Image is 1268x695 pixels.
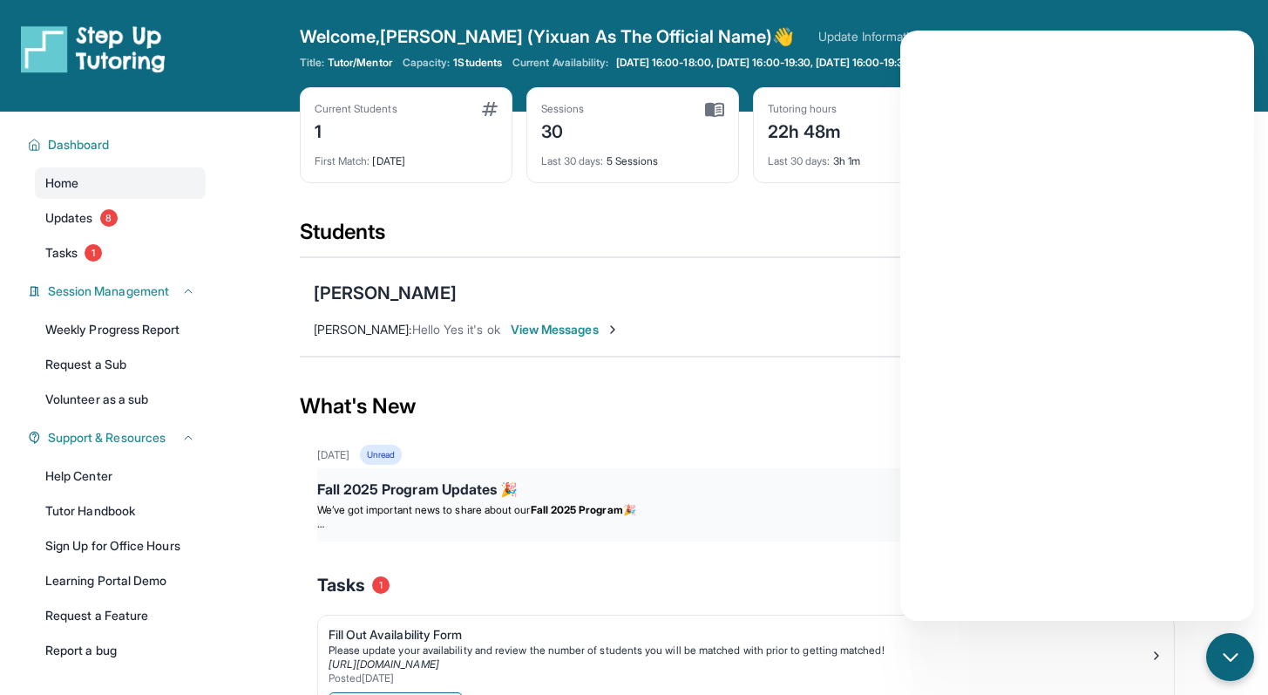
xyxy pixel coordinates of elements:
div: Fall 2025 Program Updates 🎉 [317,479,1175,503]
span: 8 [100,209,118,227]
span: Dashboard [48,136,110,153]
span: [DATE] 16:00-18:00, [DATE] 16:00-19:30, [DATE] 16:00-19:30, [DATE] 16:00-17:00, [DATE] 18:00-20:00 [616,56,1115,70]
span: View Messages [511,321,620,338]
a: Help Center [35,460,206,492]
div: 22h 48m [768,116,842,144]
a: Updates8 [35,202,206,234]
span: Last 30 days : [541,154,604,167]
a: Tutor Handbook [35,495,206,527]
span: Welcome, [PERSON_NAME] (Yixuan As The Official Name) 👋 [300,24,795,49]
span: 1 Students [453,56,502,70]
span: Tutor/Mentor [328,56,392,70]
span: Support & Resources [48,429,166,446]
a: Volunteer as a sub [35,384,206,415]
div: Fill Out Availability Form [329,626,1149,644]
span: Last 30 days : [768,154,831,167]
span: Tasks [45,244,78,262]
div: Current Students [315,102,397,116]
div: 1 [315,116,397,144]
div: Unread [360,445,402,465]
img: card [482,102,498,116]
strong: Fall 2025 Program [531,503,623,516]
a: [DATE] 16:00-18:00, [DATE] 16:00-19:30, [DATE] 16:00-19:30, [DATE] 16:00-17:00, [DATE] 18:00-20:00 [613,56,1118,70]
img: Chevron-Right [606,323,620,337]
img: logo [21,24,166,73]
span: 🎉 [623,503,636,516]
div: [DATE] [315,144,498,168]
img: card [705,102,724,118]
img: Chevron Right [923,28,940,45]
span: Current Availability: [512,56,608,70]
span: 1 [85,244,102,262]
div: Tutoring hours [768,102,842,116]
span: Title: [300,56,324,70]
a: Request a Sub [35,349,206,380]
span: We’ve got important news to share about our [317,503,531,516]
button: Session Management [41,283,195,300]
span: Tasks [317,573,365,597]
div: What's New [300,368,1192,445]
a: [URL][DOMAIN_NAME] [329,658,439,671]
div: Students [300,218,1192,256]
span: Capacity: [403,56,451,70]
span: Session Management [48,283,169,300]
iframe: Chatbot [900,31,1254,621]
a: Fill Out Availability FormPlease update your availability and review the number of students you w... [318,616,1174,689]
div: 30 [541,116,585,144]
div: Posted [DATE] [329,671,1149,685]
a: Learning Portal Demo [35,565,206,596]
button: Dashboard [41,136,195,153]
a: Weekly Progress Report [35,314,206,345]
a: Home [35,167,206,199]
button: chat-button [1206,633,1254,681]
span: Hello Yes it's ok [412,322,500,337]
span: Updates [45,209,93,227]
span: 1 [372,576,390,594]
button: Support & Resources [41,429,195,446]
div: 3h 1m [768,144,951,168]
div: Sessions [541,102,585,116]
div: Please update your availability and review the number of students you will be matched with prior ... [329,644,1149,658]
a: Report a bug [35,635,206,666]
span: Home [45,174,78,192]
a: Update Information [818,28,940,45]
a: Sign Up for Office Hours [35,530,206,562]
div: [DATE] [317,448,349,462]
a: Tasks1 [35,237,206,269]
span: [PERSON_NAME] : [314,322,412,337]
span: First Match : [315,154,370,167]
a: Request a Feature [35,600,206,631]
div: [PERSON_NAME] [314,281,457,305]
div: 5 Sessions [541,144,724,168]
